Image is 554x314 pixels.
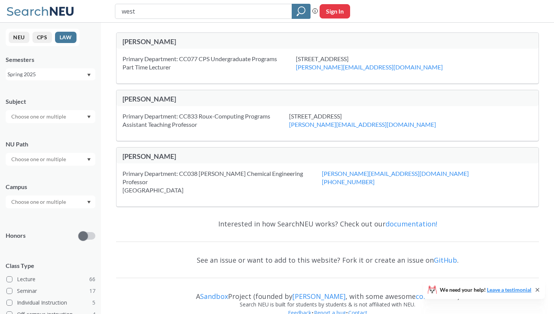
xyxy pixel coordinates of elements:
a: Leave a testimonial [487,286,531,293]
svg: Dropdown arrow [87,74,91,77]
input: Choose one or multiple [8,197,71,206]
label: Lecture [6,274,95,284]
label: Seminar [6,286,95,296]
div: Dropdown arrow [6,153,95,166]
span: 17 [89,287,95,295]
div: magnifying glass [292,4,311,19]
p: Honors [6,231,26,240]
div: Campus [6,183,95,191]
div: NU Path [6,140,95,148]
div: Search NEU is built for students by students & is not affiliated with NEU. [116,300,539,309]
input: Class, professor, course number, "phrase" [121,5,286,18]
a: GitHub [434,256,457,265]
div: [PERSON_NAME] [122,95,328,103]
a: contributors [416,292,458,301]
button: CPS [32,32,52,43]
a: [PHONE_NUMBER] [322,178,375,185]
div: Semesters [6,55,95,64]
a: [PERSON_NAME][EMAIL_ADDRESS][DOMAIN_NAME] [296,63,443,71]
div: [STREET_ADDRESS] [289,112,455,129]
a: [PERSON_NAME][EMAIL_ADDRESS][DOMAIN_NAME] [289,121,436,128]
div: Primary Department: CC833 Roux-Computing Programs Assistant Teaching Professor [122,112,289,129]
button: LAW [55,32,77,43]
div: Primary Department: CC038 [PERSON_NAME] Chemical Engineering Professor [GEOGRAPHIC_DATA] [122,169,322,194]
div: Interested in how SearchNEU works? Check out our [116,213,539,235]
div: Subject [6,97,95,106]
svg: Dropdown arrow [87,115,91,119]
span: We need your help! [440,287,531,292]
svg: magnifying glass [297,6,306,17]
a: documentation! [386,219,437,228]
div: Primary Department: CC077 CPS Undergraduate Programs Part Time Lecturer [122,55,296,71]
svg: Dropdown arrow [87,158,91,161]
div: [PERSON_NAME] [122,152,328,160]
span: Class Type [6,262,95,270]
div: [PERSON_NAME] [122,37,328,46]
span: 5 [92,299,95,307]
div: Dropdown arrow [6,195,95,208]
input: Choose one or multiple [8,112,71,121]
div: A Project (founded by , with some awesome ) [116,285,539,300]
div: [STREET_ADDRESS] [296,55,462,71]
a: [PERSON_NAME][EMAIL_ADDRESS][DOMAIN_NAME] [322,170,469,177]
button: NEU [9,32,29,43]
label: Individual Instruction [6,298,95,308]
svg: Dropdown arrow [87,201,91,204]
span: 66 [89,275,95,283]
a: [PERSON_NAME] [292,292,346,301]
div: Dropdown arrow [6,110,95,123]
div: See an issue or want to add to this website? Fork it or create an issue on . [116,249,539,271]
input: Choose one or multiple [8,155,71,164]
div: Spring 2025 [8,70,86,78]
a: Sandbox [200,292,228,301]
div: Spring 2025Dropdown arrow [6,68,95,80]
button: Sign In [320,4,350,18]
